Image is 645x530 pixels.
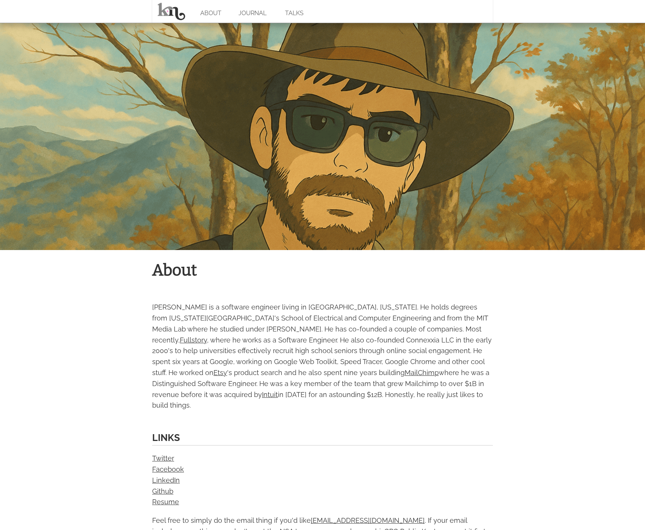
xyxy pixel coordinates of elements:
a: Twitter [152,454,174,462]
a: MailChimp [405,369,439,377]
a: Resume [152,498,179,506]
a: [EMAIL_ADDRESS][DOMAIN_NAME] [311,516,425,524]
h1: About [152,258,493,283]
div: [PERSON_NAME] is a software engineer living in [GEOGRAPHIC_DATA], [US_STATE]. He holds degrees fr... [152,302,493,411]
a: Facebook [152,465,184,473]
a: Fullstory [180,336,207,344]
a: Github [152,487,173,495]
h2: Links [152,430,493,446]
a: Etsy [213,369,227,377]
a: Intuit [262,391,278,399]
a: LinkedIn [152,476,180,484]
